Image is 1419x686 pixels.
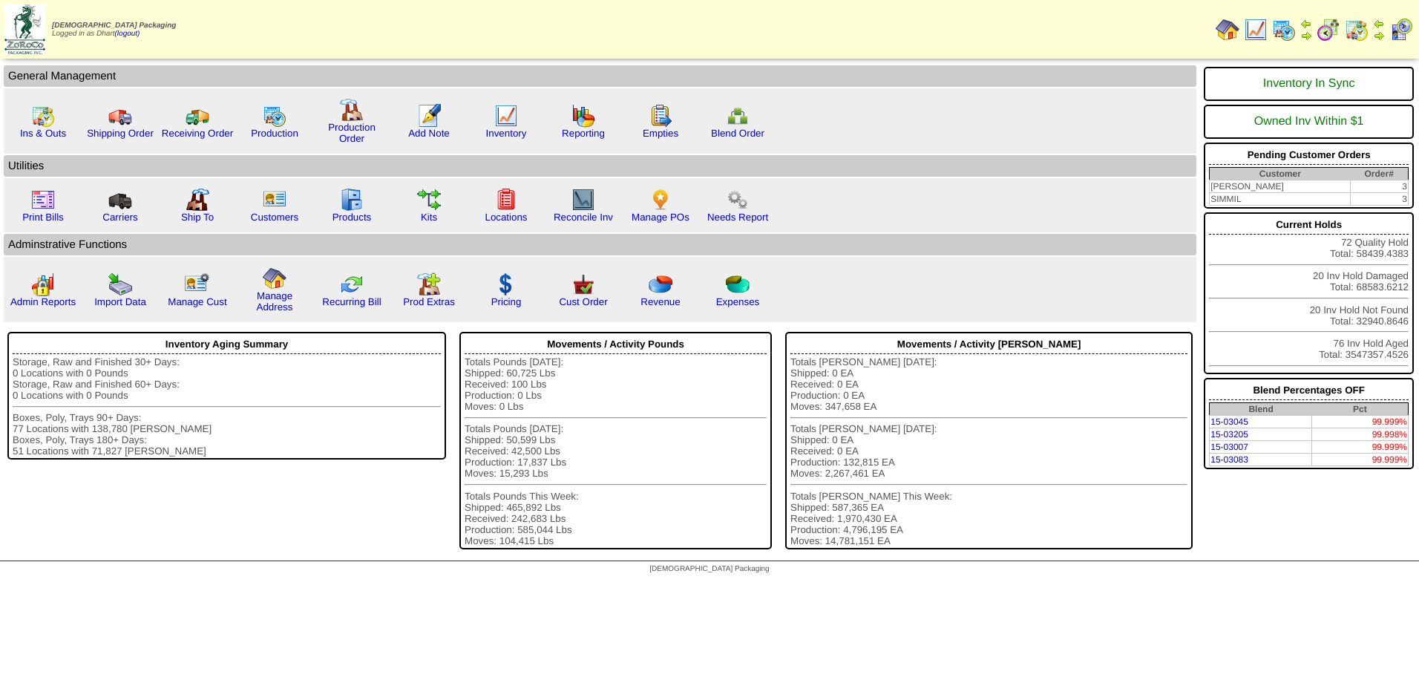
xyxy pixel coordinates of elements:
img: workflow.png [726,188,750,212]
img: arrowright.gif [1300,30,1312,42]
a: 15-03083 [1210,454,1248,465]
img: home.gif [1216,18,1239,42]
th: Customer [1210,168,1351,180]
img: factory.gif [340,98,364,122]
img: graph2.png [31,272,55,296]
img: workflow.gif [417,188,441,212]
span: Logged in as Dhart [52,22,176,38]
a: Import Data [94,296,146,307]
img: factory2.gif [186,188,209,212]
a: Customers [251,212,298,223]
a: (logout) [115,30,140,38]
a: Cust Order [559,296,607,307]
td: 3 [1350,180,1408,193]
a: Reconcile Inv [554,212,613,223]
a: Carriers [102,212,137,223]
img: po.png [649,188,672,212]
a: Reporting [562,128,605,139]
img: calendarprod.gif [263,104,286,128]
div: Inventory In Sync [1209,70,1409,98]
div: Pending Customer Orders [1209,146,1409,165]
img: cust_order.png [571,272,595,296]
a: Blend Order [711,128,764,139]
img: customers.gif [263,188,286,212]
a: Recurring Bill [322,296,381,307]
div: Totals [PERSON_NAME] [DATE]: Shipped: 0 EA Received: 0 EA Production: 0 EA Moves: 347,658 EA Tota... [790,356,1187,546]
a: 15-03205 [1210,429,1248,440]
a: Receiving Order [162,128,233,139]
img: calendarblend.gif [1317,18,1340,42]
td: 99.999% [1312,416,1409,428]
a: Inventory [486,128,527,139]
img: truck.gif [108,104,132,128]
a: Kits [421,212,437,223]
span: [DEMOGRAPHIC_DATA] Packaging [649,565,769,573]
img: calendarinout.gif [31,104,55,128]
div: Current Holds [1209,215,1409,235]
img: line_graph.gif [494,104,518,128]
div: Inventory Aging Summary [13,335,441,354]
td: Utilities [4,155,1196,177]
a: Production Order [328,122,376,144]
a: Print Bills [22,212,64,223]
div: Movements / Activity [PERSON_NAME] [790,335,1187,354]
a: Expenses [716,296,760,307]
img: truck2.gif [186,104,209,128]
img: reconcile.gif [340,272,364,296]
img: arrowleft.gif [1373,18,1385,30]
img: managecust.png [184,272,212,296]
img: orders.gif [417,104,441,128]
img: workorder.gif [649,104,672,128]
td: 3 [1350,193,1408,206]
th: Pct [1312,403,1409,416]
a: Prod Extras [403,296,455,307]
td: 99.999% [1312,454,1409,466]
img: calendarinout.gif [1345,18,1369,42]
a: Manage POs [632,212,689,223]
div: Owned Inv Within $1 [1209,108,1409,136]
div: Blend Percentages OFF [1209,381,1409,400]
img: prodextras.gif [417,272,441,296]
td: General Management [4,65,1196,87]
img: pie_chart.png [649,272,672,296]
div: 72 Quality Hold Total: 58439.4383 20 Inv Hold Damaged Total: 68583.6212 20 Inv Hold Not Found Tot... [1204,212,1414,374]
div: Storage, Raw and Finished 30+ Days: 0 Locations with 0 Pounds Storage, Raw and Finished 60+ Days:... [13,356,441,457]
img: home.gif [263,267,286,290]
td: SIMMIL [1210,193,1351,206]
a: Revenue [640,296,680,307]
a: Needs Report [707,212,768,223]
a: Manage Cust [168,296,226,307]
img: zoroco-logo-small.webp [4,4,45,54]
img: arrowright.gif [1373,30,1385,42]
td: 99.998% [1312,428,1409,441]
a: Add Note [408,128,450,139]
img: calendarcustomer.gif [1389,18,1413,42]
img: dollar.gif [494,272,518,296]
a: Admin Reports [10,296,76,307]
img: line_graph.gif [1244,18,1268,42]
img: import.gif [108,272,132,296]
img: pie_chart2.png [726,272,750,296]
img: calendarprod.gif [1272,18,1296,42]
a: Ship To [181,212,214,223]
th: Order# [1350,168,1408,180]
a: Ins & Outs [20,128,66,139]
td: 99.999% [1312,441,1409,454]
th: Blend [1210,403,1312,416]
img: graph.gif [571,104,595,128]
img: network.png [726,104,750,128]
td: Adminstrative Functions [4,234,1196,255]
img: line_graph2.gif [571,188,595,212]
div: Movements / Activity Pounds [465,335,767,354]
a: Production [251,128,298,139]
a: Locations [485,212,527,223]
a: Manage Address [257,290,293,313]
a: 15-03007 [1210,442,1248,452]
img: cabinet.gif [340,188,364,212]
a: Products [332,212,372,223]
img: locations.gif [494,188,518,212]
td: [PERSON_NAME] [1210,180,1351,193]
img: truck3.gif [108,188,132,212]
img: invoice2.gif [31,188,55,212]
img: arrowleft.gif [1300,18,1312,30]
